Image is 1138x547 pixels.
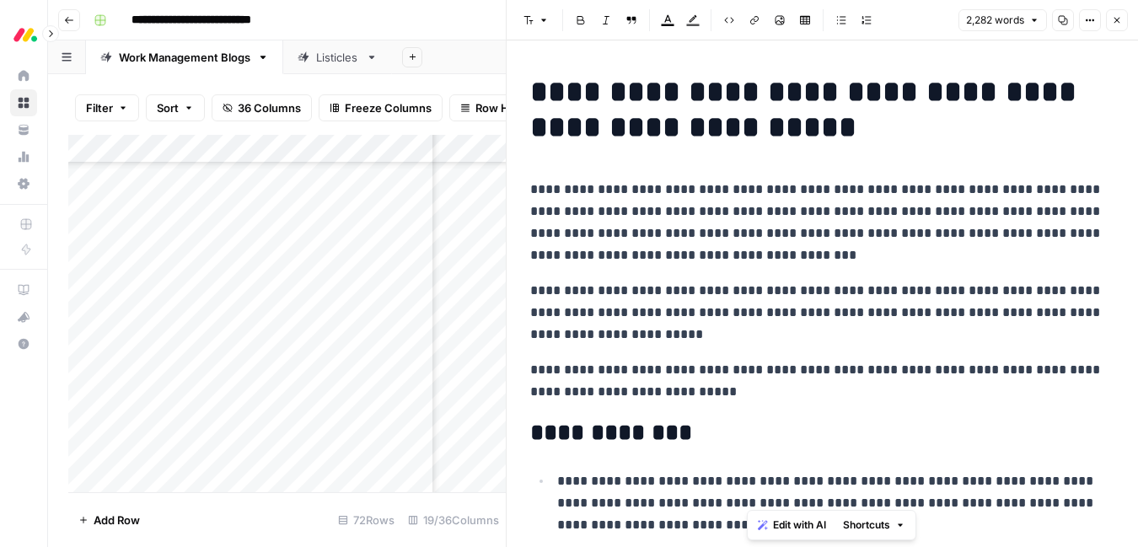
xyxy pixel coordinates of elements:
[10,13,37,56] button: Workspace: Monday.com
[146,94,205,121] button: Sort
[157,99,179,116] span: Sort
[843,518,890,533] span: Shortcuts
[283,40,392,74] a: Listicles
[966,13,1024,28] span: 2,282 words
[316,49,359,66] div: Listicles
[75,94,139,121] button: Filter
[10,170,37,197] a: Settings
[773,518,826,533] span: Edit with AI
[475,99,536,116] span: Row Height
[10,19,40,50] img: Monday.com Logo
[10,143,37,170] a: Usage
[10,276,37,303] a: AirOps Academy
[401,507,506,534] div: 19/36 Columns
[319,94,443,121] button: Freeze Columns
[86,40,283,74] a: Work Management Blogs
[238,99,301,116] span: 36 Columns
[10,303,37,330] button: What's new?
[10,62,37,89] a: Home
[331,507,401,534] div: 72 Rows
[10,330,37,357] button: Help + Support
[449,94,547,121] button: Row Height
[11,304,36,330] div: What's new?
[68,507,150,534] button: Add Row
[212,94,312,121] button: 36 Columns
[836,514,912,536] button: Shortcuts
[958,9,1047,31] button: 2,282 words
[119,49,250,66] div: Work Management Blogs
[86,99,113,116] span: Filter
[751,514,833,536] button: Edit with AI
[94,512,140,528] span: Add Row
[10,116,37,143] a: Your Data
[10,89,37,116] a: Browse
[345,99,432,116] span: Freeze Columns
